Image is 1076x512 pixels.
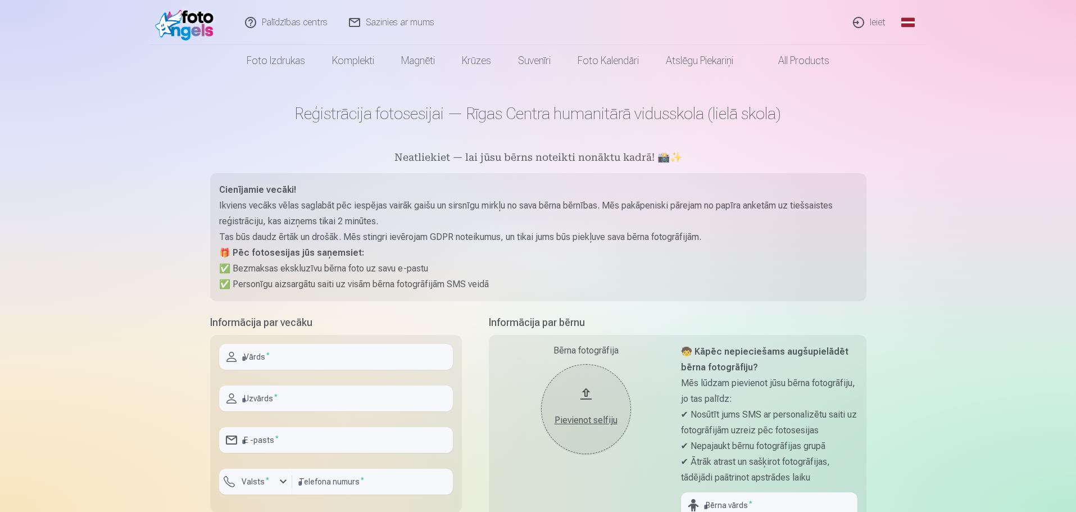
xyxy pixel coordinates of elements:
[681,375,857,407] p: Mēs lūdzam pievienot jūsu bērna fotogrāfiju, jo tas palīdz:
[210,151,866,166] h5: Neatliekiet — lai jūsu bērns noteikti nonāktu kadrā! 📸✨
[747,45,843,76] a: All products
[489,315,866,330] h5: Informācija par bērnu
[219,261,857,277] p: ✅ Bezmaksas ekskluzīvu bērna foto uz savu e-pastu
[388,45,448,76] a: Magnēti
[319,45,388,76] a: Komplekti
[564,45,652,76] a: Foto kalendāri
[219,198,857,229] p: Ikviens vecāks vēlas saglabāt pēc iespējas vairāk gaišu un sirsnīgu mirkļu no sava bērna bērnības...
[155,4,220,40] img: /fa1
[233,45,319,76] a: Foto izdrukas
[681,346,848,373] strong: 🧒 Kāpēc nepieciešams augšupielādēt bērna fotogrāfiju?
[219,229,857,245] p: Tas būs daudz ērtāk un drošāk. Mēs stingri ievērojam GDPR noteikumus, un tikai jums būs piekļuve ...
[652,45,747,76] a: Atslēgu piekariņi
[505,45,564,76] a: Suvenīri
[681,454,857,486] p: ✔ Ātrāk atrast un sašķirot fotogrāfijas, tādējādi paātrinot apstrādes laiku
[210,103,866,124] h1: Reģistrācija fotosesijai — Rīgas Centra humanitārā vidusskola (lielā skola)
[219,469,292,495] button: Valsts*
[552,414,620,427] div: Pievienot selfiju
[448,45,505,76] a: Krūzes
[541,364,631,454] button: Pievienot selfiju
[498,344,674,357] div: Bērna fotogrāfija
[219,277,857,292] p: ✅ Personīgu aizsargātu saiti uz visām bērna fotogrāfijām SMS veidā
[237,476,274,487] label: Valsts
[681,407,857,438] p: ✔ Nosūtīt jums SMS ar personalizētu saiti uz fotogrāfijām uzreiz pēc fotosesijas
[681,438,857,454] p: ✔ Nepajaukt bērnu fotogrāfijas grupā
[210,315,462,330] h5: Informācija par vecāku
[219,184,296,195] strong: Cienījamie vecāki!
[219,247,364,258] strong: 🎁 Pēc fotosesijas jūs saņemsiet:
